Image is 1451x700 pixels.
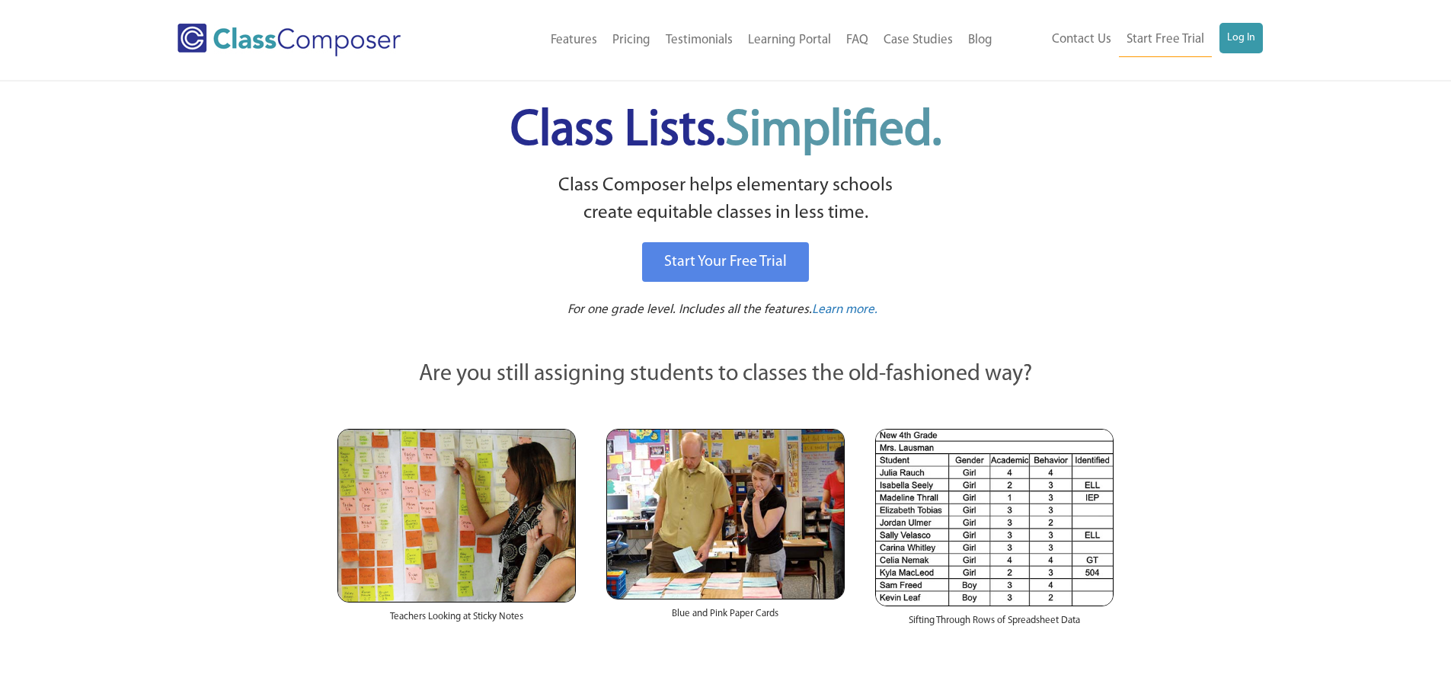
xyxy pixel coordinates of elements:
a: Testimonials [658,24,740,57]
span: Class Lists. [510,107,941,156]
div: Blue and Pink Paper Cards [606,599,845,636]
a: Pricing [605,24,658,57]
span: Start Your Free Trial [664,254,787,270]
a: Blog [960,24,1000,57]
a: FAQ [839,24,876,57]
div: Sifting Through Rows of Spreadsheet Data [875,606,1114,643]
a: Start Your Free Trial [642,242,809,282]
a: Features [543,24,605,57]
a: Learning Portal [740,24,839,57]
p: Class Composer helps elementary schools create equitable classes in less time. [335,172,1117,228]
img: Blue and Pink Paper Cards [606,429,845,599]
nav: Header Menu [463,24,1000,57]
p: Are you still assigning students to classes the old-fashioned way? [337,358,1114,392]
img: Spreadsheets [875,429,1114,606]
span: Learn more. [812,303,877,316]
img: Teachers Looking at Sticky Notes [337,429,576,603]
span: For one grade level. Includes all the features. [567,303,812,316]
a: Log In [1219,23,1263,53]
span: Simplified. [725,107,941,156]
div: Teachers Looking at Sticky Notes [337,603,576,639]
a: Start Free Trial [1119,23,1212,57]
a: Learn more. [812,301,877,320]
a: Contact Us [1044,23,1119,56]
img: Class Composer [177,24,401,56]
a: Case Studies [876,24,960,57]
nav: Header Menu [1000,23,1263,57]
